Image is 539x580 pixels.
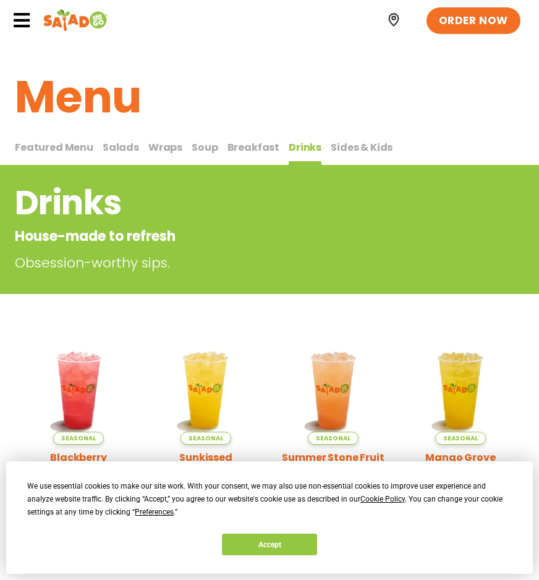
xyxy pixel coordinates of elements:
h2: Mango Grove Lemonade [406,450,515,481]
span: Salads [103,140,139,154]
h2: Drinks [15,178,425,228]
img: Product photo for Summer Stone Fruit Lemonade [279,336,388,445]
span: ORDER NOW [439,14,508,28]
span: Preferences [135,508,174,516]
span: Seasonal [308,432,358,445]
div: Tabbed content [15,135,524,166]
button: Accept [222,534,317,555]
p: Obsession-worthy sips. [15,253,524,273]
img: Product photo for Blackberry Bramble Lemonade [24,336,133,445]
span: Sides & Kids [331,140,393,154]
span: Drinks [289,140,321,154]
span: Seasonal [53,432,103,445]
span: Seasonal [180,432,231,445]
a: ORDER NOW [427,7,520,35]
span: Breakfast [227,140,280,154]
img: Header logo [43,8,108,33]
h2: Blackberry [PERSON_NAME] Lemonade [24,450,133,496]
div: We use essential cookies to make our site work. With your consent, we may also use non-essential ... [27,480,511,519]
p: House-made to refresh [15,226,425,246]
h2: Summer Stone Fruit Lemonade [279,450,388,481]
h1: Menu [15,64,524,130]
h2: Sunkissed [PERSON_NAME] [151,450,260,481]
span: Seasonal [435,432,485,445]
span: Cookie Policy [360,495,405,503]
span: Wraps [148,140,182,154]
span: Featured Menu [15,140,93,154]
span: Soup [192,140,218,154]
div: Cookie Consent Prompt [6,461,533,574]
img: Product photo for Mango Grove Lemonade [406,336,515,445]
img: Product photo for Sunkissed Yuzu Lemonade [151,336,260,445]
